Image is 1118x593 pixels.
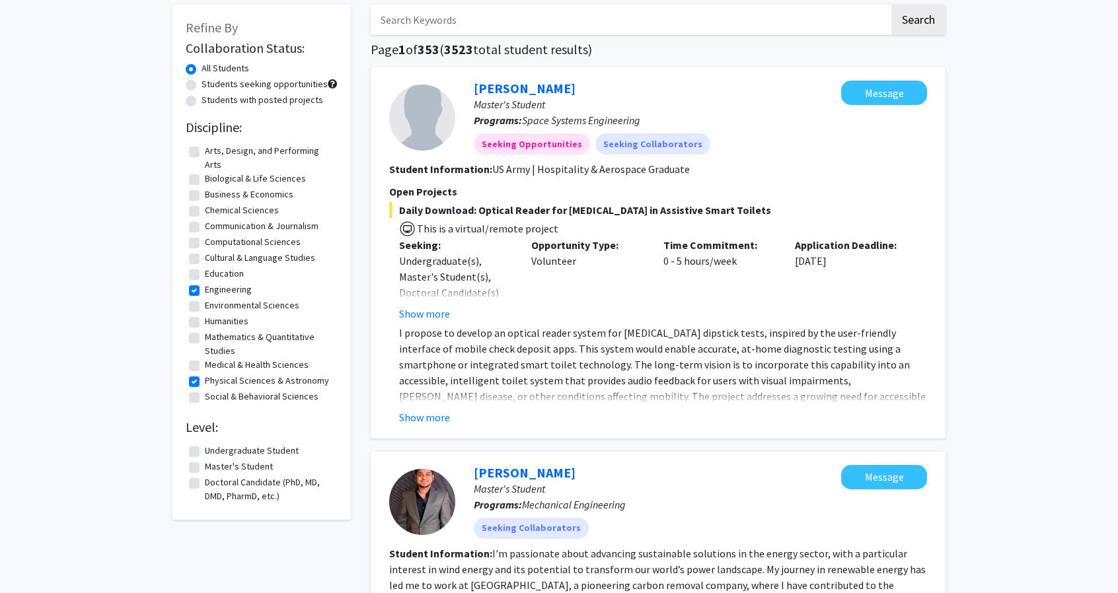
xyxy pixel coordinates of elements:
button: Search [891,5,946,35]
label: Environmental Sciences [205,298,299,312]
div: Undergraduate(s), Master's Student(s), Doctoral Candidate(s) (PhD, MD, DMD, PharmD, etc.), Postdo... [399,253,511,411]
input: Search Keywords [371,5,889,35]
label: Master's Student [205,460,273,473]
span: Mechanical Engineering [522,498,626,511]
label: Computational Sciences [205,235,301,249]
button: Show more [399,306,450,322]
span: Daily Download: Optical Reader for [MEDICAL_DATA] in Assistive Smart Toilets [389,202,927,218]
label: Medical & Health Sciences [205,358,309,372]
a: [PERSON_NAME] [474,464,576,481]
h1: Page of ( total student results) [371,42,946,57]
p: I propose to develop an optical reader system for [MEDICAL_DATA] dipstick tests, inspired by the ... [399,325,927,436]
p: Application Deadline: [795,237,907,253]
label: Doctoral Candidate (PhD, MD, DMD, PharmD, etc.) [205,475,334,503]
label: Cultural & Language Studies [205,251,315,265]
label: Communication & Journalism [205,219,318,233]
p: Opportunity Type: [531,237,644,253]
label: Students seeking opportunities [202,77,328,91]
p: Time Commitment: [663,237,776,253]
label: Chemical Sciences [205,203,279,217]
span: Master's Student [474,98,545,111]
b: Student Information: [389,547,492,560]
div: Volunteer [521,237,653,322]
span: This is a virtual/remote project [416,222,558,235]
fg-read-more: US Army | Hospitality & Aerospace Graduate [492,162,690,176]
label: Business & Economics [205,188,293,201]
label: Engineering [205,283,252,296]
label: Undergraduate Student [205,444,299,458]
div: 0 - 5 hours/week [653,237,786,322]
label: Mathematics & Quantitative Studies [205,330,334,358]
h2: Discipline: [186,120,338,135]
div: [DATE] [785,237,917,322]
button: Show more [399,409,450,425]
b: Programs: [474,114,522,127]
mat-chip: Seeking Collaborators [595,133,710,155]
a: [PERSON_NAME] [474,80,576,96]
span: Master's Student [474,482,545,495]
label: Social & Behavioral Sciences [205,390,318,403]
h2: Level: [186,419,338,435]
span: Open Projects [389,185,457,198]
iframe: Chat [10,534,56,583]
label: Biological & Life Sciences [205,172,306,186]
label: Arts, Design, and Performing Arts [205,144,334,172]
span: 1 [398,41,406,57]
span: Refine By [186,19,238,36]
mat-chip: Seeking Collaborators [474,518,589,539]
button: Message Siddharth Surana [841,465,927,489]
b: Student Information: [389,162,492,176]
label: Humanities [205,314,248,328]
label: Students with posted projects [202,93,323,107]
span: 353 [418,41,439,57]
span: 3523 [444,41,473,57]
span: Space Systems Engineering [522,114,640,127]
label: Physical Sciences & Astronomy [205,374,329,388]
h2: Collaboration Status: [186,40,338,56]
label: Education [205,267,244,281]
mat-chip: Seeking Opportunities [474,133,590,155]
label: All Students [202,61,249,75]
p: Seeking: [399,237,511,253]
button: Message Frances Christopher [841,81,927,105]
b: Programs: [474,498,522,511]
